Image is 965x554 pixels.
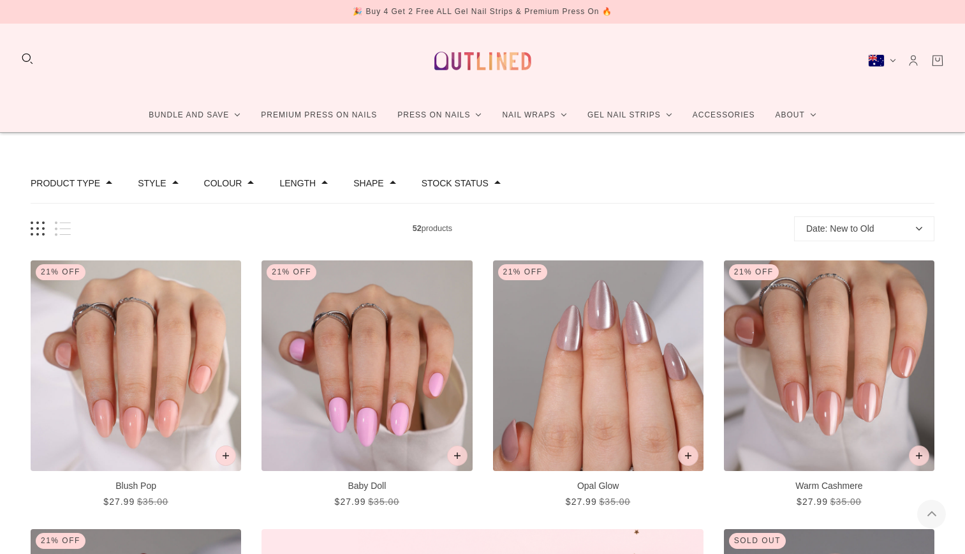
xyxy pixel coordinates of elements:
div: 21% Off [36,264,85,280]
button: Filter by Stock status [422,179,489,188]
button: Add to cart [216,445,236,466]
div: 🎉 Buy 4 Get 2 Free ALL Gel Nail Strips & Premium Press On 🔥 [353,5,612,19]
a: About [765,98,826,132]
a: Accessories [682,98,765,132]
button: Filter by Shape [353,179,383,188]
a: Press On Nails [387,98,492,132]
span: $27.99 [103,497,135,507]
button: Add to cart [909,445,929,466]
button: Add to cart [678,445,698,466]
button: List view [55,221,71,236]
span: $27.99 [797,497,828,507]
a: Bundle and Save [138,98,251,132]
span: $35.00 [137,497,168,507]
b: 52 [413,224,422,233]
div: 21% Off [267,264,316,280]
div: 21% Off [729,264,779,280]
p: Warm Cashmere [724,479,934,493]
a: Outlined [427,34,539,88]
a: Opal Glow [493,260,703,509]
a: Account [906,54,920,68]
span: $27.99 [566,497,597,507]
a: Baby Doll [262,260,472,509]
button: Search [20,52,34,66]
a: Warm Cashmere [724,260,934,509]
span: products [71,222,794,236]
button: Filter by Colour [204,179,242,188]
p: Baby Doll [262,479,472,493]
div: 21% Off [36,533,85,549]
span: $35.00 [368,497,399,507]
button: Date: New to Old [794,216,934,241]
button: Add to cart [447,445,468,466]
a: Blush Pop [31,260,241,509]
span: $27.99 [335,497,366,507]
a: Premium Press On Nails [251,98,387,132]
button: Filter by Length [279,179,316,188]
a: Nail Wraps [492,98,577,132]
button: Filter by Product type [31,179,100,188]
div: 21% Off [498,264,548,280]
button: Australia [868,54,896,67]
button: Grid view [31,221,45,236]
button: Filter by Style [138,179,166,188]
p: Opal Glow [493,479,703,493]
a: Gel Nail Strips [577,98,682,132]
p: Blush Pop [31,479,241,493]
div: Sold out [729,533,786,549]
span: $35.00 [600,497,631,507]
a: Cart [931,54,945,68]
span: $35.00 [830,497,862,507]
